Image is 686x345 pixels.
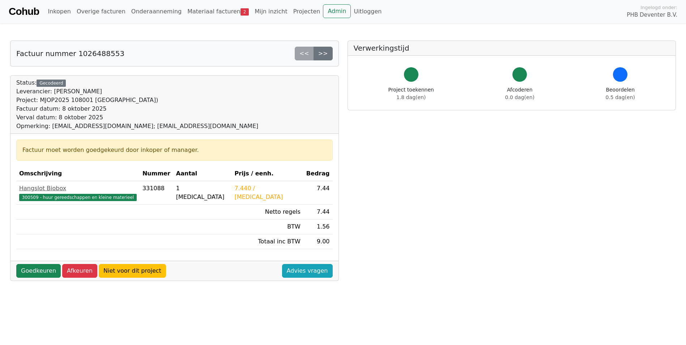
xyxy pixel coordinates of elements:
[19,184,137,193] div: Hangslot Biobox
[354,44,670,52] h5: Verwerkingstijd
[62,264,97,278] a: Afkeuren
[303,166,333,181] th: Bedrag
[240,8,249,16] span: 2
[303,220,333,234] td: 1.56
[140,181,173,205] td: 331088
[16,78,258,131] div: Status:
[303,205,333,220] td: 7.44
[232,166,303,181] th: Prijs / eenh.
[37,80,66,87] div: Gecodeerd
[16,87,258,96] div: Leverancier: [PERSON_NAME]
[323,4,351,18] a: Admin
[45,4,73,19] a: Inkopen
[351,4,384,19] a: Uitloggen
[9,3,39,20] a: Cohub
[606,86,635,101] div: Beoordelen
[99,264,166,278] a: Niet voor dit project
[290,4,323,19] a: Projecten
[303,234,333,249] td: 9.00
[16,166,140,181] th: Omschrijving
[606,94,635,100] span: 0.5 dag(en)
[252,4,290,19] a: Mijn inzicht
[74,4,128,19] a: Overige facturen
[640,4,677,11] span: Ingelogd onder:
[16,113,258,122] div: Verval datum: 8 oktober 2025
[173,166,232,181] th: Aantal
[232,234,303,249] td: Totaal inc BTW
[303,181,333,205] td: 7.44
[128,4,184,19] a: Onderaanneming
[396,94,426,100] span: 1.8 dag(en)
[505,86,534,101] div: Afcoderen
[140,166,173,181] th: Nummer
[16,264,61,278] a: Goedkeuren
[388,86,434,101] div: Project toekennen
[16,122,258,131] div: Opmerking: [EMAIL_ADDRESS][DOMAIN_NAME]; [EMAIL_ADDRESS][DOMAIN_NAME]
[22,146,327,154] div: Factuur moet worden goedgekeurd door inkoper of manager.
[282,264,333,278] a: Advies vragen
[16,105,258,113] div: Factuur datum: 8 oktober 2025
[627,11,677,19] span: PHB Deventer B.V.
[19,184,137,201] a: Hangslot Biobox300509 - huur gereedschappen en kleine materieel
[19,194,137,201] span: 300509 - huur gereedschappen en kleine materieel
[16,49,124,58] h5: Factuur nummer 1026488553
[16,96,258,105] div: Project: MJOP2025 108001 [GEOGRAPHIC_DATA])
[235,184,301,201] div: 7.440 / [MEDICAL_DATA]
[232,205,303,220] td: Netto regels
[176,184,229,201] div: 1 [MEDICAL_DATA]
[314,47,333,60] a: >>
[184,4,252,19] a: Materiaal facturen2
[232,220,303,234] td: BTW
[505,94,534,100] span: 0.0 dag(en)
